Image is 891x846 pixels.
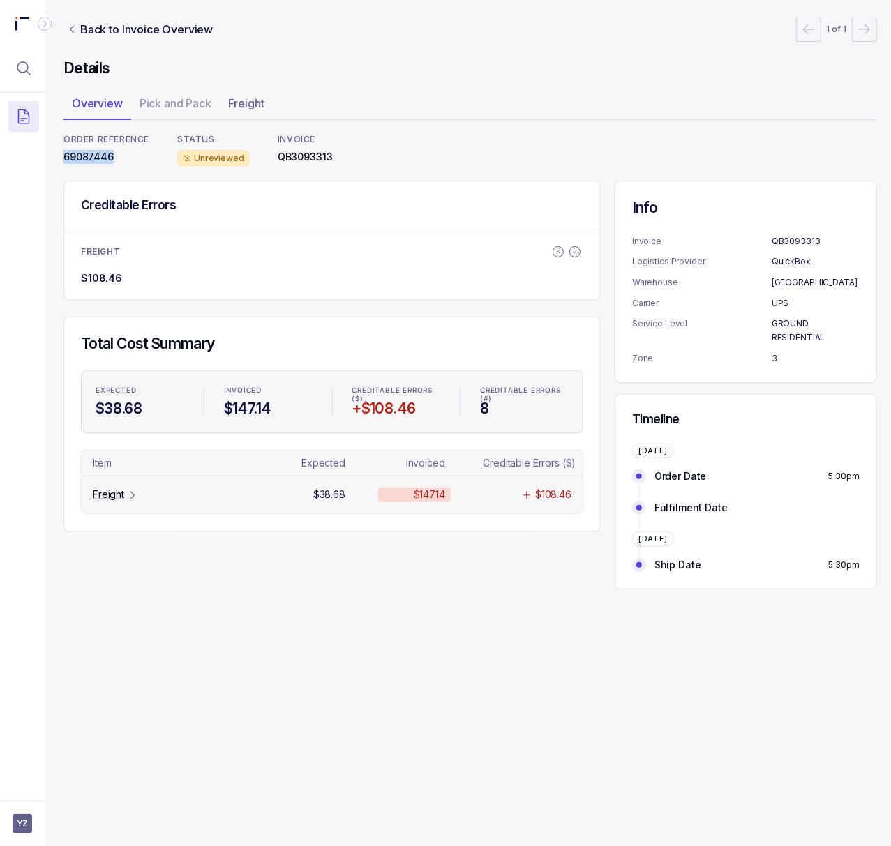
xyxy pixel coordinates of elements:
p: Invoice [632,234,772,248]
p: 3 [772,352,860,365]
h4: 8 [480,399,569,418]
p: 69087446 [63,150,149,164]
p: Item [93,456,111,470]
p: Logistics Provider [632,255,772,269]
h4: +$108.46 [352,399,441,418]
p: INVOICE [278,134,333,145]
li: Statistic INVOICED [216,377,321,427]
h4: Info [632,198,860,218]
p: Warehouse [632,275,772,289]
button: User initials [13,814,32,833]
p: STATUS [177,134,250,145]
li: Statistic EXPECTED [87,377,193,427]
li: Tab Freight [220,92,273,120]
h4: $147.14 [224,399,313,418]
h4: Details [63,59,877,78]
p: [DATE] [638,535,668,543]
li: Tab Overview [63,92,131,120]
p: GROUND RESIDENTIAL [772,317,860,344]
p: Order Date [654,469,707,483]
p: QB3093313 [772,234,860,248]
td: Table Cell-text 0 [87,456,259,470]
p: FREIGHT [81,246,120,257]
button: Menu Icon Button MagnifyingGlassIcon [8,53,39,84]
li: Statistic CREDITABLE ERRORS (#) [472,377,577,427]
h5: Timeline [632,411,860,427]
p: CREDITABLE ERRORS ($) [352,386,441,395]
h5: Creditable Errors [81,197,176,213]
p: $38.68 [313,488,345,501]
a: Link Back to Invoice Overview [63,21,216,38]
p: Freight [93,488,124,501]
p: CREDITABLE ERRORS (#) [480,386,569,395]
div: Collapse Icon [36,15,53,32]
td: Table Cell-link 0 [87,488,259,501]
p: QuickBox [772,255,860,269]
p: $147.14 [414,488,445,501]
td: Table Cell-text 3 [477,488,577,501]
p: Ship Date [654,558,701,572]
p: Expected [301,456,345,470]
p: [GEOGRAPHIC_DATA] [772,275,860,289]
p: INVOICED [224,386,262,395]
p: Carrier [632,296,772,310]
li: Statistic CREDITABLE ERRORS ($) [344,377,449,427]
td: Table Cell-text 1 [267,456,373,470]
p: QB3093313 [278,150,333,164]
div: Unreviewed [177,150,250,167]
p: Back to Invoice Overview [80,21,213,38]
p: Fulfilment Date [654,501,728,515]
p: Creditable Errors ($) [483,456,576,470]
td: Table Cell-text 3 [477,456,577,470]
ul: Tab Group [63,92,877,120]
p: [DATE] [638,447,668,455]
p: 5:30pm [829,558,860,572]
h4: $38.68 [96,399,184,418]
td: Table Cell-text 2 [373,488,478,501]
p: 5:30pm [829,469,860,483]
ul: Information Summary [632,234,860,365]
p: $108.46 [81,271,122,285]
p: $108.46 [535,488,571,501]
p: Freight [228,95,264,112]
p: UPS [772,296,860,310]
h4: Total Cost Summary [81,334,583,354]
ul: Statistic Highlights [81,370,583,433]
p: Overview [72,95,123,112]
button: Menu Icon Button DocumentTextIcon [8,101,39,132]
td: Table Cell-text 2 [373,456,478,470]
p: Zone [632,352,772,365]
p: ORDER REFERENCE [63,134,149,145]
td: Table Cell-text 1 [267,488,373,501]
p: 1 of 1 [827,22,846,36]
p: Service Level [632,317,772,344]
p: Invoiced [406,456,445,470]
p: EXPECTED [96,386,136,395]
